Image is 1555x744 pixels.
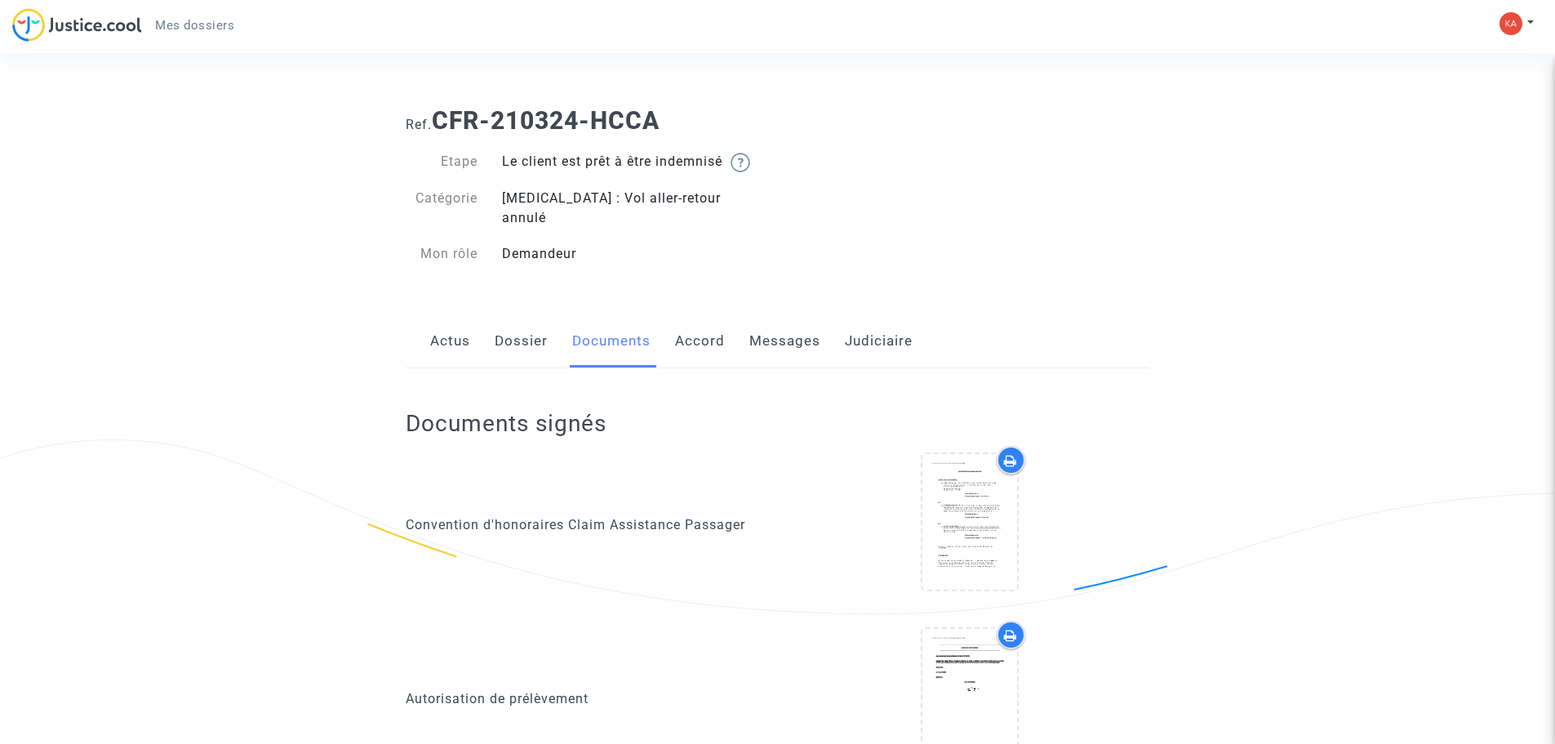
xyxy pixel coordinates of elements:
a: Actus [430,314,470,368]
span: Ref. [406,117,432,132]
a: Dossier [495,314,548,368]
h2: Documents signés [406,409,606,438]
a: Judiciaire [845,314,913,368]
a: Mes dossiers [142,13,247,38]
div: Etape [393,152,490,172]
img: help.svg [731,153,750,172]
img: jc-logo.svg [12,8,142,42]
b: CFR-210324-HCCA [432,106,660,135]
div: Le client est prêt à être indemnisé [490,152,778,172]
div: Catégorie [393,189,490,228]
div: Autorisation de prélèvement [406,689,766,709]
a: Documents [572,314,651,368]
span: Mes dossiers [155,18,234,33]
a: Messages [749,314,820,368]
img: 774ab6fa02ad97f4e3bd1a35fd7a4c4e [1499,12,1522,35]
div: Convention d'honoraires Claim Assistance Passager [406,515,766,535]
a: Accord [675,314,725,368]
div: Demandeur [490,244,778,264]
div: [MEDICAL_DATA] : Vol aller-retour annulé [490,189,778,228]
div: Mon rôle [393,244,490,264]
